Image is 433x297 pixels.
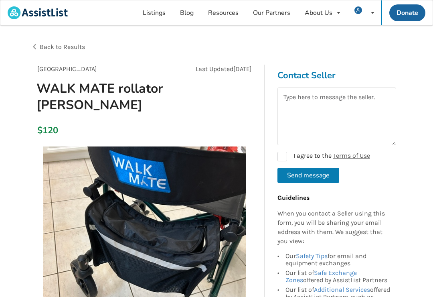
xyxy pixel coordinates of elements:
[277,152,370,161] label: I agree to the
[246,0,297,25] a: Our Partners
[233,65,252,73] span: [DATE]
[40,43,85,51] span: Back to Results
[173,0,201,25] a: Blog
[30,80,186,113] h1: WALK MATE rollator [PERSON_NAME]
[314,286,370,293] a: Additional Services
[37,65,97,73] span: [GEOGRAPHIC_DATA]
[285,268,392,285] div: Our list of offered by AssistList Partners
[201,0,246,25] a: Resources
[277,70,396,81] h3: Contact Seller
[8,6,68,19] img: assistlist-logo
[277,209,392,246] p: When you contact a Seller using this form, you will be sharing your email address with them. We s...
[136,0,173,25] a: Listings
[277,168,339,183] button: Send message
[285,252,392,268] div: Our for email and equipment exchanges
[305,10,332,16] div: About Us
[354,6,362,14] img: user icon
[296,252,328,260] a: Safety Tips
[277,194,310,201] b: Guidelines
[285,269,357,284] a: Safe Exchange Zones
[37,125,38,136] div: $120
[333,152,370,159] a: Terms of Use
[389,4,425,21] a: Donate
[196,65,233,73] span: Last Updated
